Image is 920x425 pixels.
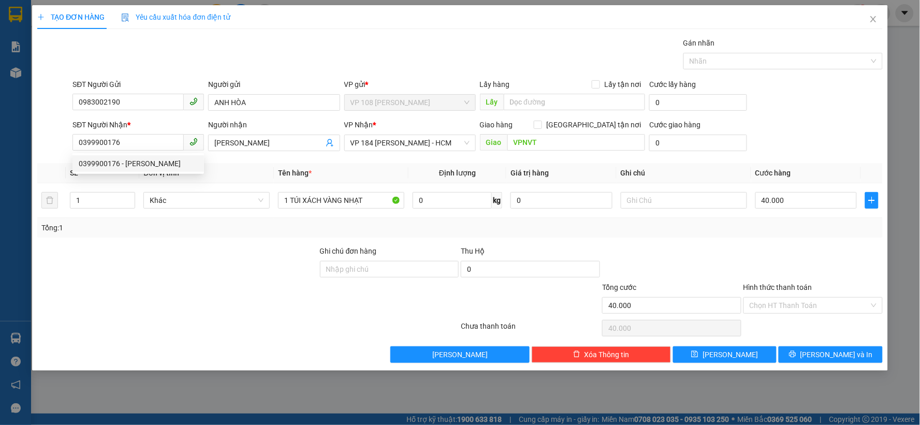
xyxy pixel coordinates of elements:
th: Ghi chú [617,163,751,183]
input: Cước lấy hàng [649,94,747,111]
span: Giao [480,134,507,151]
span: phone [189,138,198,146]
span: SL [70,169,78,177]
div: Người gửi [208,79,340,90]
span: Thu Hộ [461,247,485,255]
span: save [691,350,698,359]
label: Ghi chú đơn hàng [320,247,377,255]
div: Tổng: 1 [41,222,355,233]
span: Xóa Thông tin [585,349,630,360]
input: Dọc đường [507,134,646,151]
span: Cước hàng [755,169,791,177]
span: [GEOGRAPHIC_DATA] tận nơi [542,119,645,130]
span: Lấy hàng [480,80,510,89]
input: Ghi Chú [621,192,747,209]
div: 0399900176 - MINH QUANG [72,155,204,172]
button: save[PERSON_NAME] [673,346,777,363]
span: Giá trị hàng [510,169,549,177]
span: Lấy tận nơi [600,79,645,90]
div: VP gửi [344,79,476,90]
span: [PERSON_NAME] và In [800,349,873,360]
button: [PERSON_NAME] [390,346,530,363]
span: plus [866,196,878,204]
span: [PERSON_NAME] [703,349,758,360]
input: Dọc đường [504,94,646,110]
span: Định lượng [439,169,476,177]
button: delete [41,192,58,209]
span: [PERSON_NAME] [432,349,488,360]
button: plus [865,192,878,209]
div: SĐT Người Nhận [72,119,204,130]
span: printer [789,350,796,359]
span: close [869,15,878,23]
span: phone [189,97,198,106]
span: user-add [326,139,334,147]
div: Người nhận [208,119,340,130]
img: icon [121,13,129,22]
span: delete [573,350,580,359]
span: Tên hàng [278,169,312,177]
div: 0399900176 - [PERSON_NAME] [79,158,198,169]
span: Yêu cầu xuất hóa đơn điện tử [121,13,230,21]
span: Giao hàng [480,121,513,129]
span: VP 108 Lê Hồng Phong - Vũng Tàu [351,95,470,110]
input: 0 [510,192,612,209]
div: Chưa thanh toán [460,320,601,339]
button: deleteXóa Thông tin [532,346,671,363]
span: Tổng cước [602,283,636,291]
span: VP 184 Nguyễn Văn Trỗi - HCM [351,135,470,151]
div: SĐT Người Gửi [72,79,204,90]
button: Close [859,5,888,34]
label: Gán nhãn [683,39,715,47]
input: Ghi chú đơn hàng [320,261,459,277]
span: Lấy [480,94,504,110]
label: Cước giao hàng [649,121,700,129]
span: TẠO ĐƠN HÀNG [37,13,105,21]
span: plus [37,13,45,21]
span: Khác [150,193,264,208]
label: Hình thức thanh toán [743,283,812,291]
span: kg [492,192,502,209]
span: VP Nhận [344,121,373,129]
input: VD: Bàn, Ghế [278,192,404,209]
label: Cước lấy hàng [649,80,696,89]
input: Cước giao hàng [649,135,747,151]
button: printer[PERSON_NAME] và In [779,346,883,363]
